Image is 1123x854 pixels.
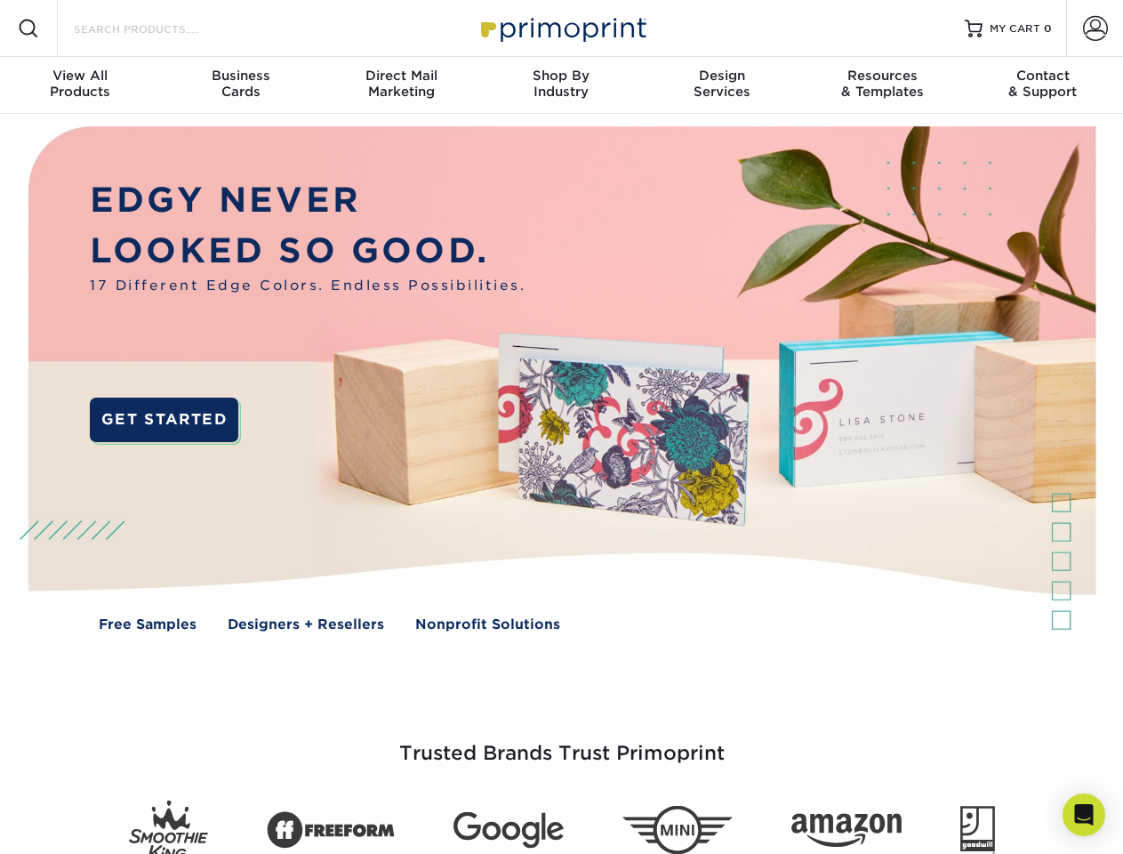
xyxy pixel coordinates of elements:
a: Contact& Support [963,57,1123,114]
span: Contact [963,68,1123,84]
a: Direct MailMarketing [321,57,481,114]
img: Goodwill [960,806,995,854]
a: Designers + Resellers [228,615,384,635]
img: Primoprint [473,9,651,47]
p: LOOKED SO GOOD. [90,226,525,277]
span: Direct Mail [321,68,481,84]
h3: Trusted Brands Trust Primoprint [42,699,1082,786]
div: Marketing [321,68,481,100]
span: Shop By [481,68,641,84]
a: Shop ByIndustry [481,57,641,114]
a: Nonprofit Solutions [415,615,560,635]
div: Open Intercom Messenger [1063,794,1105,836]
a: Free Samples [99,615,197,635]
div: Cards [160,68,320,100]
div: & Templates [802,68,962,100]
div: & Support [963,68,1123,100]
span: MY CART [990,21,1040,36]
div: Industry [481,68,641,100]
span: Business [160,68,320,84]
a: Resources& Templates [802,57,962,114]
a: BusinessCards [160,57,320,114]
input: SEARCH PRODUCTS..... [72,18,245,39]
a: GET STARTED [90,398,238,442]
a: DesignServices [642,57,802,114]
span: Resources [802,68,962,84]
div: Services [642,68,802,100]
span: 0 [1044,22,1052,35]
img: Google [453,812,564,849]
iframe: Google Customer Reviews [4,800,151,848]
p: EDGY NEVER [90,175,525,226]
span: Design [642,68,802,84]
img: Amazon [791,814,902,848]
span: 17 Different Edge Colors. Endless Possibilities. [90,276,525,296]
